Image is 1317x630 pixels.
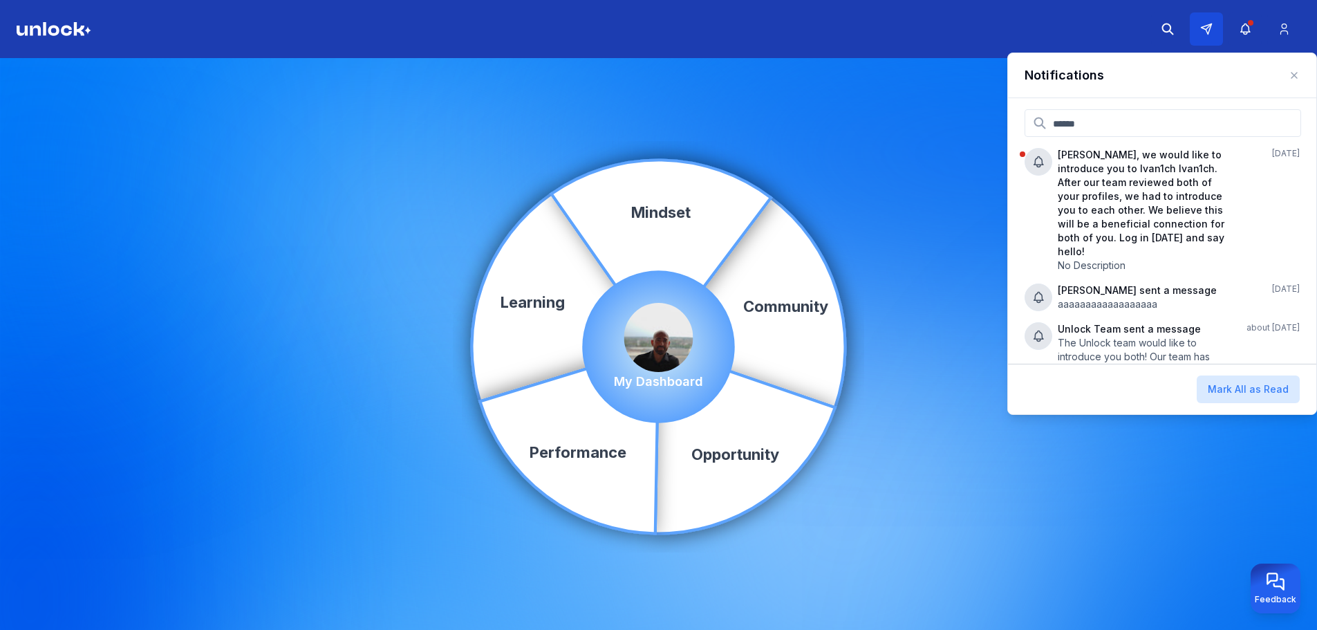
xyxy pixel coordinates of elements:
[614,372,703,391] p: My Dashboard
[1058,336,1231,419] p: The Unlock team would like to introduce you both! Our team has identified you two as valuable peo...
[1272,148,1300,159] span: [DATE]
[1058,148,1231,259] p: [PERSON_NAME], we would like to introduce you to Ivan1ch Ivan1ch. After our team reviewed both of...
[1025,66,1104,85] h4: Notifications
[1272,284,1300,295] span: [DATE]
[624,303,693,372] img: Profile picture
[1058,259,1231,272] p: No Description
[1255,594,1296,605] span: Feedback
[1058,284,1231,297] p: [PERSON_NAME] sent a message
[1246,322,1300,333] span: about [DATE]
[1058,297,1231,311] p: aaaaaaaaaaaaaaaaaa
[1197,376,1300,403] button: Mark All as Read
[1058,322,1231,336] p: Unlock Team sent a message
[1251,564,1300,613] button: Provide feedback
[17,22,91,36] img: Logo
